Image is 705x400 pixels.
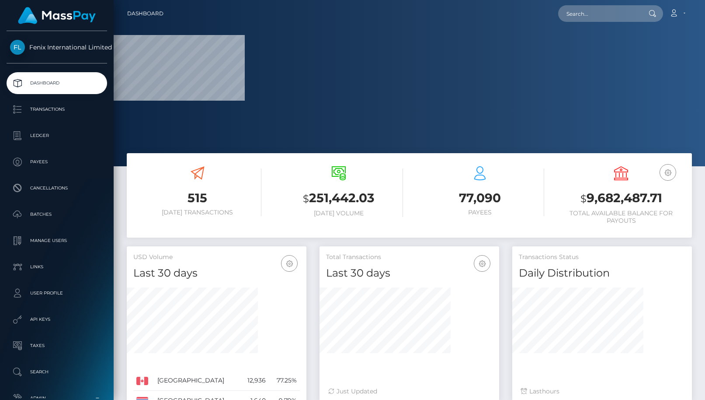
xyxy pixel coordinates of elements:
a: Transactions [7,98,107,120]
td: 12,936 [240,371,269,391]
small: $ [303,193,309,205]
h5: Transactions Status [519,253,685,262]
div: Last hours [521,387,683,396]
a: Manage Users [7,230,107,252]
p: Taxes [10,339,104,352]
a: Dashboard [7,72,107,94]
h4: Last 30 days [326,266,493,281]
p: Transactions [10,103,104,116]
a: Ledger [7,125,107,147]
h6: Payees [416,209,544,216]
a: Payees [7,151,107,173]
h6: [DATE] Transactions [133,209,261,216]
img: Fenix International Limited [10,40,25,55]
a: Batches [7,204,107,225]
img: CA.png [136,377,148,385]
h3: 9,682,487.71 [557,189,685,207]
p: Payees [10,155,104,168]
small: $ [580,193,587,205]
h5: USD Volume [133,253,300,262]
a: API Keys [7,309,107,330]
a: Cancellations [7,177,107,199]
a: Dashboard [127,4,163,23]
p: API Keys [10,313,104,326]
h3: 515 [133,189,261,207]
a: User Profile [7,282,107,304]
p: Batches [10,208,104,221]
h3: 251,442.03 [274,189,403,207]
p: Dashboard [10,77,104,90]
p: Manage Users [10,234,104,247]
p: Links [10,260,104,274]
td: [GEOGRAPHIC_DATA] [154,371,240,391]
a: Taxes [7,335,107,357]
h6: [DATE] Volume [274,210,403,217]
h3: 77,090 [416,189,544,207]
p: User Profile [10,287,104,300]
h4: Last 30 days [133,266,300,281]
div: Just Updated [328,387,490,396]
a: Search [7,361,107,383]
p: Ledger [10,129,104,142]
h4: Daily Distribution [519,266,685,281]
h5: Total Transactions [326,253,493,262]
h6: Total Available Balance for Payouts [557,210,685,225]
p: Cancellations [10,182,104,195]
img: MassPay Logo [18,7,96,24]
td: 77.25% [269,371,300,391]
input: Search... [558,5,640,22]
a: Links [7,256,107,278]
span: Fenix International Limited [7,43,107,51]
p: Search [10,365,104,379]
